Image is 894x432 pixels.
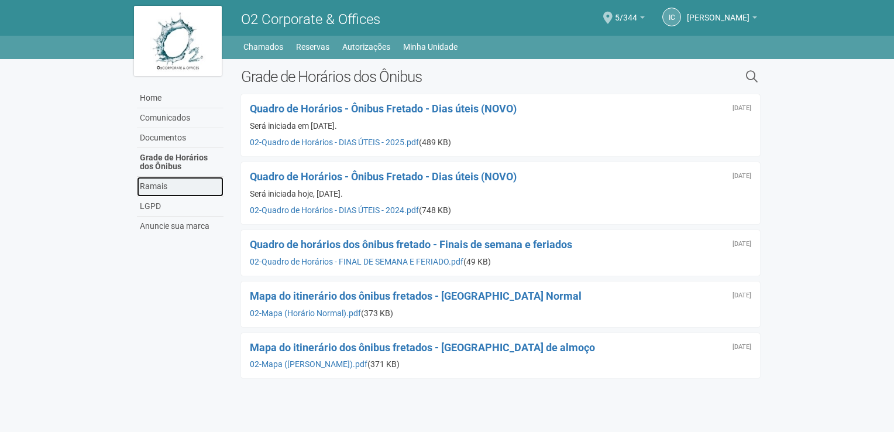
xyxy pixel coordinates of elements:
[403,39,458,55] a: Minha Unidade
[615,15,645,24] a: 5/344
[250,341,595,354] a: Mapa do itinerário dos ônibus fretados - [GEOGRAPHIC_DATA] de almoço
[241,11,380,28] span: O2 Corporate & Offices
[250,238,572,251] a: Quadro de horários dos ônibus fretado - Finais de semana e feriados
[615,2,637,22] span: 5/344
[250,205,751,215] div: (748 KB)
[687,15,757,24] a: [PERSON_NAME]
[342,39,390,55] a: Autorizações
[250,257,463,266] a: 02-Quadro de Horários - FINAL DE SEMANA E FERIADO.pdf
[137,108,223,128] a: Comunicados
[137,177,223,197] a: Ramais
[137,148,223,177] a: Grade de Horários dos Ônibus
[250,290,582,302] a: Mapa do itinerário dos ônibus fretados - [GEOGRAPHIC_DATA] Normal
[134,6,222,76] img: logo.jpg
[241,68,625,85] h2: Grade de Horários dos Ônibus
[687,2,749,22] span: INGRID COSTA DE SOUZA
[662,8,681,26] a: IC
[137,128,223,148] a: Documentos
[250,138,419,147] a: 02-Quadro de Horários - DIAS ÚTEIS - 2025.pdf
[250,188,751,199] div: Será iniciada hoje, [DATE].
[250,121,751,131] div: Será iniciada em [DATE].
[250,308,751,318] div: (373 KB)
[296,39,329,55] a: Reservas
[250,308,361,318] a: 02-Mapa (Horário Normal).pdf
[250,205,419,215] a: 02-Quadro de Horários - DIAS ÚTEIS - 2024.pdf
[243,39,283,55] a: Chamados
[250,256,751,267] div: (49 KB)
[733,292,751,299] div: Sexta-feira, 23 de outubro de 2020 às 16:54
[137,88,223,108] a: Home
[733,105,751,112] div: Sexta-feira, 24 de janeiro de 2025 às 19:36
[250,359,751,369] div: (371 KB)
[250,102,517,115] a: Quadro de Horários - Ônibus Fretado - Dias úteis (NOVO)
[250,359,367,369] a: 02-Mapa ([PERSON_NAME]).pdf
[137,217,223,236] a: Anuncie sua marca
[137,197,223,217] a: LGPD
[733,241,751,248] div: Sexta-feira, 23 de outubro de 2020 às 16:55
[250,137,751,148] div: (489 KB)
[250,170,517,183] a: Quadro de Horários - Ônibus Fretado - Dias úteis (NOVO)
[733,344,751,351] div: Sexta-feira, 23 de outubro de 2020 às 16:53
[733,173,751,180] div: Segunda-feira, 13 de maio de 2024 às 11:08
